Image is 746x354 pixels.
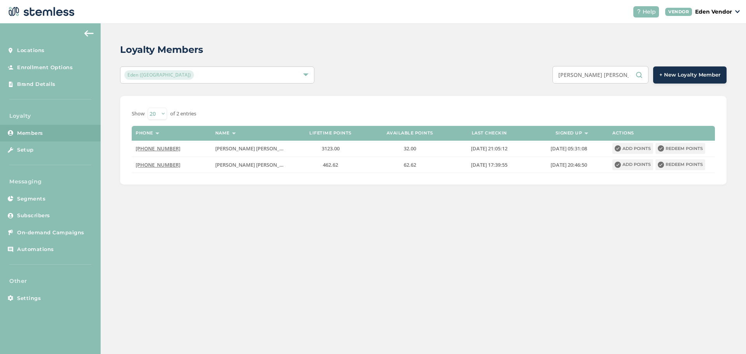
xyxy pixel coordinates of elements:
span: Eden ([GEOGRAPHIC_DATA]) [124,70,194,80]
label: 2023-12-18 21:05:12 [453,145,525,152]
img: icon_down-arrow-small-66adaf34.svg [735,10,740,13]
img: logo-dark-0685b13c.svg [6,4,75,19]
span: Automations [17,246,54,253]
span: [PERSON_NAME] [PERSON_NAME] [215,161,296,168]
span: Subscribers [17,212,50,220]
span: Enrollment Options [17,64,73,71]
span: Settings [17,295,41,302]
iframe: Chat Widget [707,317,746,354]
label: of 2 entries [170,110,196,118]
span: Help [643,8,656,16]
div: VENDOR [665,8,692,16]
span: [DATE] 20:46:50 [551,161,587,168]
h2: Loyalty Members [120,43,203,57]
label: 462.62 [295,162,366,168]
img: icon-sort-1e1d7615.svg [584,133,588,134]
span: Setup [17,146,34,154]
label: 2025-09-15 17:39:55 [453,162,525,168]
span: [DATE] 05:31:08 [551,145,587,152]
label: 2024-06-03 20:46:50 [533,162,605,168]
span: 3123.00 [322,145,340,152]
label: 62.62 [374,162,446,168]
label: 32.00 [374,145,446,152]
span: Segments [17,195,45,203]
span: [PHONE_NUMBER] [136,145,180,152]
span: [DATE] 21:05:12 [471,145,507,152]
span: [PERSON_NAME] [PERSON_NAME] [215,145,296,152]
label: Show [132,110,145,118]
label: Phone [136,131,153,136]
span: + New Loyalty Member [659,71,720,79]
img: icon-arrow-back-accent-c549486e.svg [84,30,94,37]
img: icon-sort-1e1d7615.svg [232,133,236,134]
span: On-demand Campaigns [17,229,84,237]
input: Search [553,66,648,84]
label: Name [215,131,230,136]
button: Redeem points [655,143,705,154]
label: Dalton Wesley Thompson [215,145,287,152]
p: Eden Vendor [695,8,732,16]
label: Dalton Wes Thompson [215,162,287,168]
span: 462.62 [323,161,338,168]
label: Signed up [556,131,582,136]
label: 2024-01-22 05:31:08 [533,145,605,152]
span: [PHONE_NUMBER] [136,161,180,168]
span: Locations [17,47,45,54]
label: (918) 759-8287 [136,162,207,168]
span: 62.62 [404,161,416,168]
label: (405) 308-9469 [136,145,207,152]
label: Lifetime points [309,131,352,136]
label: 3123.00 [295,145,366,152]
label: Available points [387,131,433,136]
img: icon-help-white-03924b79.svg [636,9,641,14]
label: Last checkin [472,131,507,136]
span: [DATE] 17:39:55 [471,161,507,168]
span: 32.00 [404,145,416,152]
span: Members [17,129,43,137]
button: Add points [612,143,653,154]
button: Add points [612,159,653,170]
span: Brand Details [17,80,56,88]
th: Actions [608,126,715,141]
button: + New Loyalty Member [653,66,727,84]
img: icon-sort-1e1d7615.svg [155,133,159,134]
button: Redeem points [655,159,705,170]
